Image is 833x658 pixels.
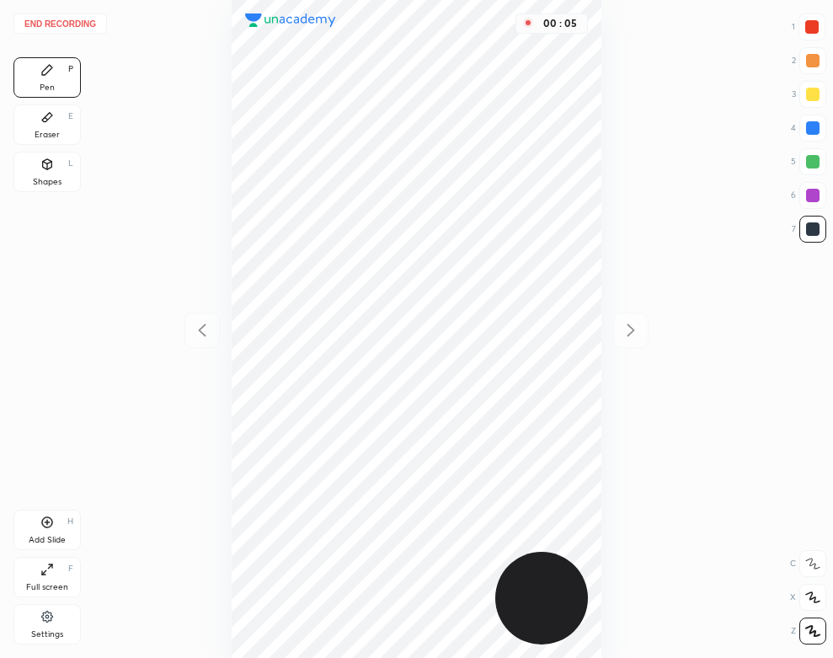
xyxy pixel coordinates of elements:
img: logo.38c385cc.svg [245,13,336,27]
div: F [68,564,73,573]
div: Add Slide [29,536,66,544]
button: End recording [13,13,107,34]
div: 00 : 05 [540,18,580,29]
div: Z [791,618,826,645]
div: Pen [40,83,55,92]
div: 6 [791,182,826,209]
div: 2 [792,47,826,74]
div: E [68,112,73,120]
div: 1 [792,13,825,40]
div: 3 [792,81,826,108]
div: P [68,65,73,73]
div: H [67,517,73,526]
div: Settings [31,630,63,639]
div: X [790,584,826,611]
div: 7 [792,216,826,243]
div: 5 [791,148,826,175]
div: L [68,159,73,168]
div: Eraser [35,131,60,139]
div: Full screen [26,583,68,591]
div: C [790,550,826,577]
div: Shapes [33,178,61,186]
div: 4 [791,115,826,142]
